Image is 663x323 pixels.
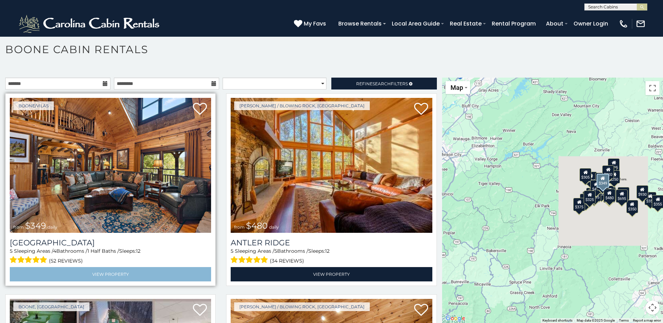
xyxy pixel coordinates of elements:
div: $395 [589,188,601,201]
span: 1 Half Baths / [87,248,119,254]
span: 5 [10,248,13,254]
div: $349 [597,174,609,188]
a: Owner Login [570,17,612,30]
span: $349 [25,221,46,231]
a: Rental Program [488,17,539,30]
a: Open this area in Google Maps (opens a new window) [444,314,467,323]
div: $355 [644,192,656,205]
span: 5 [231,248,233,254]
div: $695 [616,189,628,203]
a: RefineSearchFilters [331,78,437,89]
button: Keyboard shortcuts [542,318,572,323]
div: $320 [602,165,614,179]
a: Add to favorites [193,303,207,318]
div: $305 [579,168,591,181]
span: daily [48,224,57,230]
img: Antler Ridge [231,98,432,233]
a: Diamond Creek Lodge from $349 daily [10,98,211,233]
span: Refine Filters [356,81,408,86]
a: Local Area Guide [388,17,443,30]
a: Report a map error [633,318,661,322]
span: Map [451,84,463,91]
div: $480 [603,189,615,202]
span: (34 reviews) [270,256,304,265]
img: White-1-2.png [17,13,163,34]
div: $565 [595,173,607,186]
a: [PERSON_NAME] / Blowing Rock, [GEOGRAPHIC_DATA] [234,302,370,311]
a: Antler Ridge [231,238,432,247]
span: from [13,224,24,230]
div: $325 [584,191,596,204]
div: $525 [608,158,620,172]
a: My Favs [294,19,328,28]
a: Add to favorites [414,303,428,318]
img: phone-regular-white.png [619,19,628,29]
a: Antler Ridge from $480 daily [231,98,432,233]
a: [GEOGRAPHIC_DATA] [10,238,211,247]
div: $375 [573,198,585,211]
span: (52 reviews) [49,256,83,265]
a: Add to favorites [193,102,207,117]
div: Sleeping Areas / Bathrooms / Sleeps: [231,247,432,265]
a: Browse Rentals [335,17,385,30]
h3: Diamond Creek Lodge [10,238,211,247]
span: 12 [136,248,140,254]
div: $380 [618,187,629,200]
a: Terms [619,318,629,322]
img: Diamond Creek Lodge [10,98,211,233]
button: Toggle fullscreen view [646,81,660,95]
span: from [234,224,245,230]
span: Search [373,81,391,86]
div: $395 [604,186,615,199]
div: $930 [636,185,648,199]
a: Add to favorites [414,102,428,117]
button: Map camera controls [646,301,660,315]
div: $250 [608,170,620,184]
span: 4 [53,248,56,254]
div: $410 [590,180,602,193]
div: Sleeping Areas / Bathrooms / Sleeps: [10,247,211,265]
span: Map data ©2025 Google [577,318,615,322]
a: View Property [10,267,211,281]
a: Boone/Vilas [13,101,54,110]
a: [PERSON_NAME] / Blowing Rock, [GEOGRAPHIC_DATA] [234,101,370,110]
button: Change map style [446,81,470,94]
a: About [542,17,567,30]
img: Google [444,314,467,323]
div: $350 [626,200,638,213]
a: View Property [231,267,432,281]
span: 12 [325,248,330,254]
span: daily [269,224,279,230]
a: Boone, [GEOGRAPHIC_DATA] [13,302,89,311]
span: $480 [246,221,268,231]
img: mail-regular-white.png [636,19,646,29]
span: 5 [274,248,277,254]
span: My Favs [304,19,326,28]
a: Real Estate [446,17,485,30]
